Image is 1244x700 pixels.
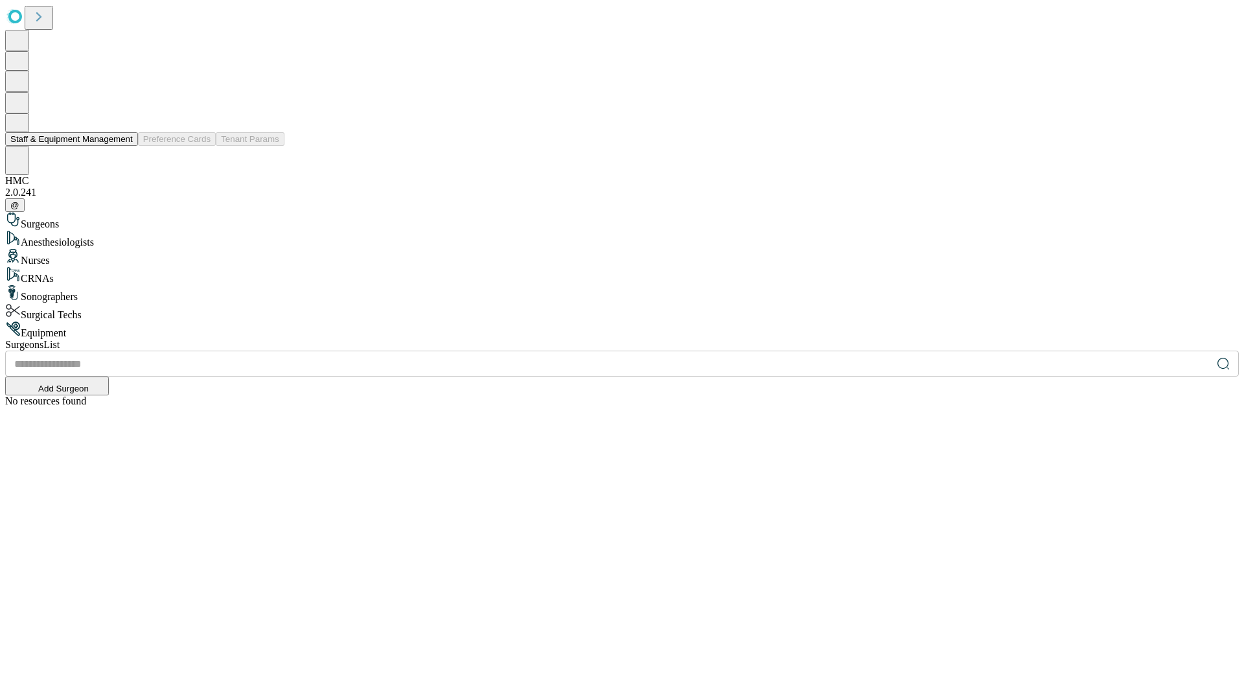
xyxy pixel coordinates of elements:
[5,230,1239,248] div: Anesthesiologists
[5,132,138,146] button: Staff & Equipment Management
[38,384,89,393] span: Add Surgeon
[216,132,284,146] button: Tenant Params
[10,200,19,210] span: @
[5,198,25,212] button: @
[5,187,1239,198] div: 2.0.241
[5,248,1239,266] div: Nurses
[5,285,1239,303] div: Sonographers
[5,395,1239,407] div: No resources found
[5,212,1239,230] div: Surgeons
[138,132,216,146] button: Preference Cards
[5,175,1239,187] div: HMC
[5,377,109,395] button: Add Surgeon
[5,303,1239,321] div: Surgical Techs
[5,339,1239,351] div: Surgeons List
[5,266,1239,285] div: CRNAs
[5,321,1239,339] div: Equipment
